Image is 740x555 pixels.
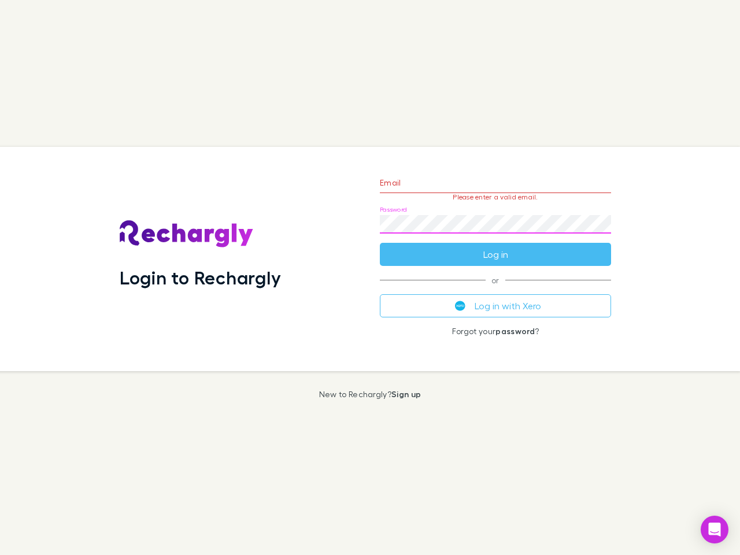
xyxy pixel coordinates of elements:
[120,220,254,248] img: Rechargly's Logo
[391,389,421,399] a: Sign up
[701,516,728,543] div: Open Intercom Messenger
[319,390,421,399] p: New to Rechargly?
[380,243,611,266] button: Log in
[380,205,407,214] label: Password
[380,327,611,336] p: Forgot your ?
[380,294,611,317] button: Log in with Xero
[495,326,535,336] a: password
[455,301,465,311] img: Xero's logo
[380,193,611,201] p: Please enter a valid email.
[120,267,281,288] h1: Login to Rechargly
